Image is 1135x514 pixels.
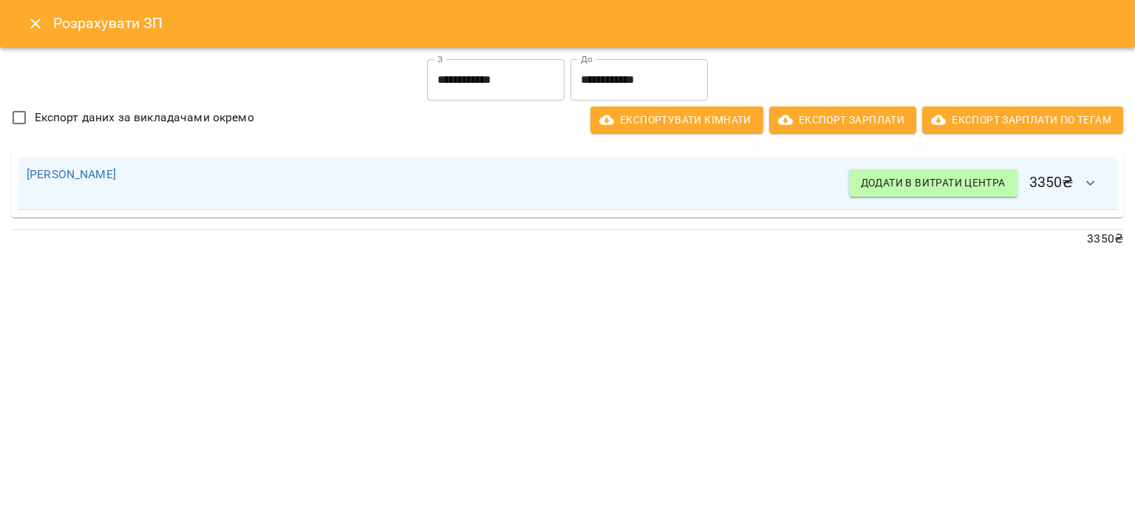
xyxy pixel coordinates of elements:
[27,167,116,181] a: [PERSON_NAME]
[53,12,1117,35] h6: Розрахувати ЗП
[934,111,1111,129] span: Експорт Зарплати по тегам
[12,230,1123,248] p: 3350 ₴
[590,106,763,133] button: Експортувати кімнати
[35,109,254,126] span: Експорт даних за викладачами окремо
[18,6,53,41] button: Close
[849,169,1018,196] button: Додати в витрати центра
[769,106,916,133] button: Експорт Зарплати
[781,111,904,129] span: Експорт Зарплати
[849,166,1108,201] h6: 3350 ₴
[861,174,1006,192] span: Додати в витрати центра
[602,111,751,129] span: Експортувати кімнати
[922,106,1123,133] button: Експорт Зарплати по тегам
